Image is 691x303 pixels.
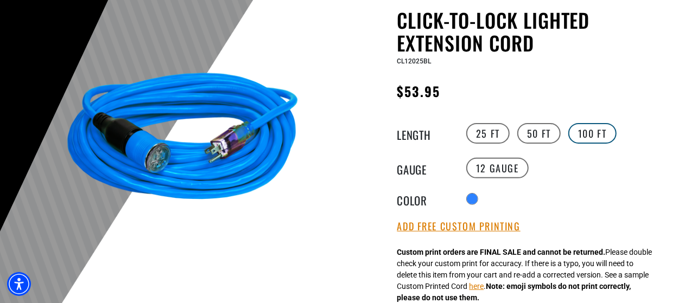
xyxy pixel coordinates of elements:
button: Add Free Custom Printing [397,221,521,233]
button: here [470,281,484,292]
legend: Length [397,126,452,140]
label: 25 FT [466,123,510,144]
span: $53.95 [397,81,440,101]
label: 50 FT [517,123,561,144]
strong: Note: emoji symbols do not print correctly, please do not use them. [397,282,631,302]
strong: Custom print orders are FINAL SALE and cannot be returned. [397,248,606,256]
span: CL12025BL [397,57,432,65]
h1: Click-to-Lock Lighted Extension Cord [397,9,663,54]
div: Accessibility Menu [7,272,31,296]
label: 12 Gauge [466,158,529,178]
legend: Gauge [397,161,452,175]
legend: Color [397,192,452,206]
label: 100 FT [568,123,617,144]
img: blue [52,11,314,272]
